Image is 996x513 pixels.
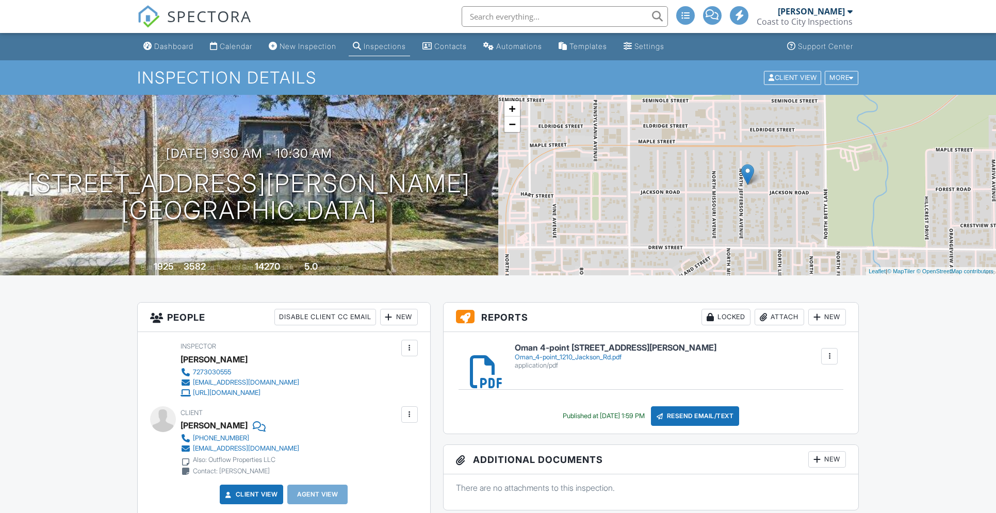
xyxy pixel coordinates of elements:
[137,14,252,36] a: SPECTORA
[462,6,668,27] input: Search everything...
[364,42,406,51] div: Inspections
[515,343,716,370] a: Oman 4-point [STREET_ADDRESS][PERSON_NAME] Oman_4-point_1210_Jackson_Rd.pdf application/pdf
[634,42,664,51] div: Settings
[515,343,716,353] h6: Oman 4-point [STREET_ADDRESS][PERSON_NAME]
[798,42,853,51] div: Support Center
[181,409,203,417] span: Client
[207,263,222,271] span: sq. ft.
[139,37,198,56] a: Dashboard
[167,5,252,27] span: SPECTORA
[319,263,349,271] span: bathrooms
[181,342,216,350] span: Inspector
[181,367,299,377] a: 7273030555
[304,261,318,272] div: 5.0
[138,303,430,332] h3: People
[479,37,546,56] a: Automations (Advanced)
[825,71,858,85] div: More
[206,37,256,56] a: Calendar
[137,69,859,87] h1: Inspection Details
[181,352,248,367] div: [PERSON_NAME]
[783,37,857,56] a: Support Center
[917,268,993,274] a: © OpenStreetMap contributors
[619,37,668,56] a: Settings
[181,377,299,388] a: [EMAIL_ADDRESS][DOMAIN_NAME]
[651,406,740,426] div: Resend Email/Text
[282,263,295,271] span: sq.ft.
[274,309,376,325] div: Disable Client CC Email
[701,309,750,325] div: Locked
[763,73,824,81] a: Client View
[141,263,152,271] span: Built
[184,261,206,272] div: 3582
[193,378,299,387] div: [EMAIL_ADDRESS][DOMAIN_NAME]
[181,433,299,443] a: [PHONE_NUMBER]
[504,101,520,117] a: Zoom in
[193,434,249,442] div: [PHONE_NUMBER]
[778,6,845,16] div: [PERSON_NAME]
[193,444,299,453] div: [EMAIL_ADDRESS][DOMAIN_NAME]
[869,268,886,274] a: Leaflet
[504,117,520,132] a: Zoom out
[444,303,859,332] h3: Reports
[554,37,611,56] a: Templates
[137,5,160,28] img: The Best Home Inspection Software - Spectora
[154,42,193,51] div: Dashboard
[193,389,260,397] div: [URL][DOMAIN_NAME]
[223,489,278,500] a: Client View
[166,146,332,160] h3: [DATE] 9:30 am - 10:30 am
[418,37,471,56] a: Contacts
[154,261,174,272] div: 1925
[380,309,418,325] div: New
[764,71,821,85] div: Client View
[255,261,280,272] div: 14270
[755,309,804,325] div: Attach
[887,268,915,274] a: © MapTiler
[757,16,853,27] div: Coast to City Inspections
[563,412,645,420] div: Published at [DATE] 1:59 PM
[444,445,859,474] h3: Additional Documents
[232,263,253,271] span: Lot Size
[181,443,299,454] a: [EMAIL_ADDRESS][DOMAIN_NAME]
[515,353,716,361] div: Oman_4-point_1210_Jackson_Rd.pdf
[569,42,607,51] div: Templates
[193,467,270,475] div: Contact: [PERSON_NAME]
[193,456,275,464] div: Also: Outflow Properties LLC
[265,37,340,56] a: New Inspection
[181,418,248,433] div: [PERSON_NAME]
[808,451,846,468] div: New
[515,361,716,370] div: application/pdf
[193,368,231,376] div: 7273030555
[27,170,470,225] h1: [STREET_ADDRESS][PERSON_NAME] [GEOGRAPHIC_DATA]
[434,42,467,51] div: Contacts
[456,482,846,493] p: There are no attachments to this inspection.
[349,37,410,56] a: Inspections
[808,309,846,325] div: New
[181,388,299,398] a: [URL][DOMAIN_NAME]
[280,42,336,51] div: New Inspection
[496,42,542,51] div: Automations
[220,42,252,51] div: Calendar
[866,267,996,276] div: |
